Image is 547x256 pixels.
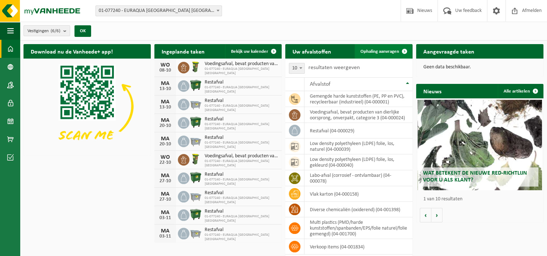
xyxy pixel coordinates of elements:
[158,197,172,202] div: 27-10
[416,84,449,98] h2: Nieuws
[205,61,278,67] span: Voedingsafval, bevat producten van dierlijke oorsprong, onverpakt, categorie 3
[154,44,212,58] h2: Ingeplande taken
[423,197,540,202] p: 1 van 10 resultaten
[189,98,202,110] img: WB-2500-GAL-GY-01
[205,98,278,104] span: Restafval
[420,208,431,222] button: Vorige
[189,190,202,202] img: WB-2500-GAL-GY-01
[304,202,413,217] td: diverse chemicaliën (oxiderend) (04-001398)
[205,178,278,186] span: 01-077240 - EURAQUA [GEOGRAPHIC_DATA] [GEOGRAPHIC_DATA]
[158,68,172,73] div: 08-10
[158,179,172,184] div: 27-10
[158,191,172,197] div: MA
[285,44,338,58] h2: Uw afvalstoffen
[158,118,172,123] div: MA
[355,44,412,59] a: Ophaling aanvragen
[304,91,413,107] td: gemengde harde kunststoffen (PE, PP en PVC), recycleerbaar (industrieel) (04-000001)
[498,84,543,98] a: Alle artikelen
[189,227,202,239] img: WB-2500-GAL-GY-01
[95,5,222,16] span: 01-077240 - EURAQUA EUROPE NV - WAREGEM
[74,25,91,37] button: OK
[205,209,278,214] span: Restafval
[304,123,413,138] td: restafval (04-000029)
[158,99,172,105] div: MA
[158,123,172,128] div: 20-10
[158,105,172,110] div: 13-10
[205,227,278,233] span: Restafval
[158,154,172,160] div: WO
[205,104,278,112] span: 01-077240 - EURAQUA [GEOGRAPHIC_DATA] [GEOGRAPHIC_DATA]
[304,239,413,255] td: verkoop items (04-001834)
[205,122,278,131] span: 01-077240 - EURAQUA [GEOGRAPHIC_DATA] [GEOGRAPHIC_DATA]
[205,214,278,223] span: 01-077240 - EURAQUA [GEOGRAPHIC_DATA] [GEOGRAPHIC_DATA]
[360,49,399,54] span: Ophaling aanvragen
[304,154,413,170] td: low density polyethyleen (LDPE) folie, los, gekleurd (04-000040)
[308,65,360,71] label: resultaten weergeven
[205,172,278,178] span: Restafval
[289,63,305,74] span: 10
[205,135,278,141] span: Restafval
[231,49,268,54] span: Bekijk uw kalender
[158,62,172,68] div: WO
[158,136,172,142] div: MA
[189,171,202,184] img: WB-1100-HPE-GN-01
[189,208,202,221] img: WB-1100-HPE-GN-01
[205,153,278,159] span: Voedingsafval, bevat producten van dierlijke oorsprong, onverpakt, categorie 3
[158,173,172,179] div: MA
[205,80,278,85] span: Restafval
[96,6,222,16] span: 01-077240 - EURAQUA EUROPE NV - WAREGEM
[205,85,278,94] span: 01-077240 - EURAQUA [GEOGRAPHIC_DATA] [GEOGRAPHIC_DATA]
[423,65,536,70] p: Geen data beschikbaar.
[158,160,172,165] div: 22-10
[205,233,278,242] span: 01-077240 - EURAQUA [GEOGRAPHIC_DATA] [GEOGRAPHIC_DATA]
[158,142,172,147] div: 20-10
[189,61,202,73] img: WB-0060-HPE-GN-50
[418,100,542,190] a: Wat betekent de nieuwe RED-richtlijn voor u als klant?
[304,217,413,239] td: multi plastics (PMD/harde kunststoffen/spanbanden/EPS/folie naturel/folie gemengd) (04-001700)
[416,44,482,58] h2: Aangevraagde taken
[23,44,120,58] h2: Download nu de Vanheede+ app!
[205,190,278,196] span: Restafval
[205,141,278,149] span: 01-077240 - EURAQUA [GEOGRAPHIC_DATA] [GEOGRAPHIC_DATA]
[189,153,202,165] img: WB-0060-HPE-GN-50
[304,186,413,202] td: vlak karton (04-000158)
[205,159,278,168] span: 01-077240 - EURAQUA [GEOGRAPHIC_DATA] [GEOGRAPHIC_DATA]
[158,216,172,221] div: 03-11
[189,116,202,128] img: WB-1100-HPE-GN-01
[189,79,202,91] img: WB-1100-HPE-GN-01
[51,29,60,33] count: (6/6)
[304,138,413,154] td: low density polyethyleen (LDPE) folie, los, naturel (04-000039)
[158,210,172,216] div: MA
[158,86,172,91] div: 13-10
[310,81,330,87] span: Afvalstof
[189,135,202,147] img: WB-2500-GAL-GY-01
[431,208,443,222] button: Volgende
[27,26,60,37] span: Vestigingen
[205,67,278,76] span: 01-077240 - EURAQUA [GEOGRAPHIC_DATA] [GEOGRAPHIC_DATA]
[158,228,172,234] div: MA
[225,44,281,59] a: Bekijk uw kalender
[304,170,413,186] td: labo-afval (corrosief - ontvlambaar) (04-000078)
[158,81,172,86] div: MA
[423,170,527,183] span: Wat betekent de nieuwe RED-richtlijn voor u als klant?
[289,63,304,73] span: 10
[304,107,413,123] td: voedingsafval, bevat producten van dierlijke oorsprong, onverpakt, categorie 3 (04-000024)
[205,196,278,205] span: 01-077240 - EURAQUA [GEOGRAPHIC_DATA] [GEOGRAPHIC_DATA]
[205,116,278,122] span: Restafval
[23,25,70,36] button: Vestigingen(6/6)
[23,59,151,154] img: Download de VHEPlus App
[158,234,172,239] div: 03-11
